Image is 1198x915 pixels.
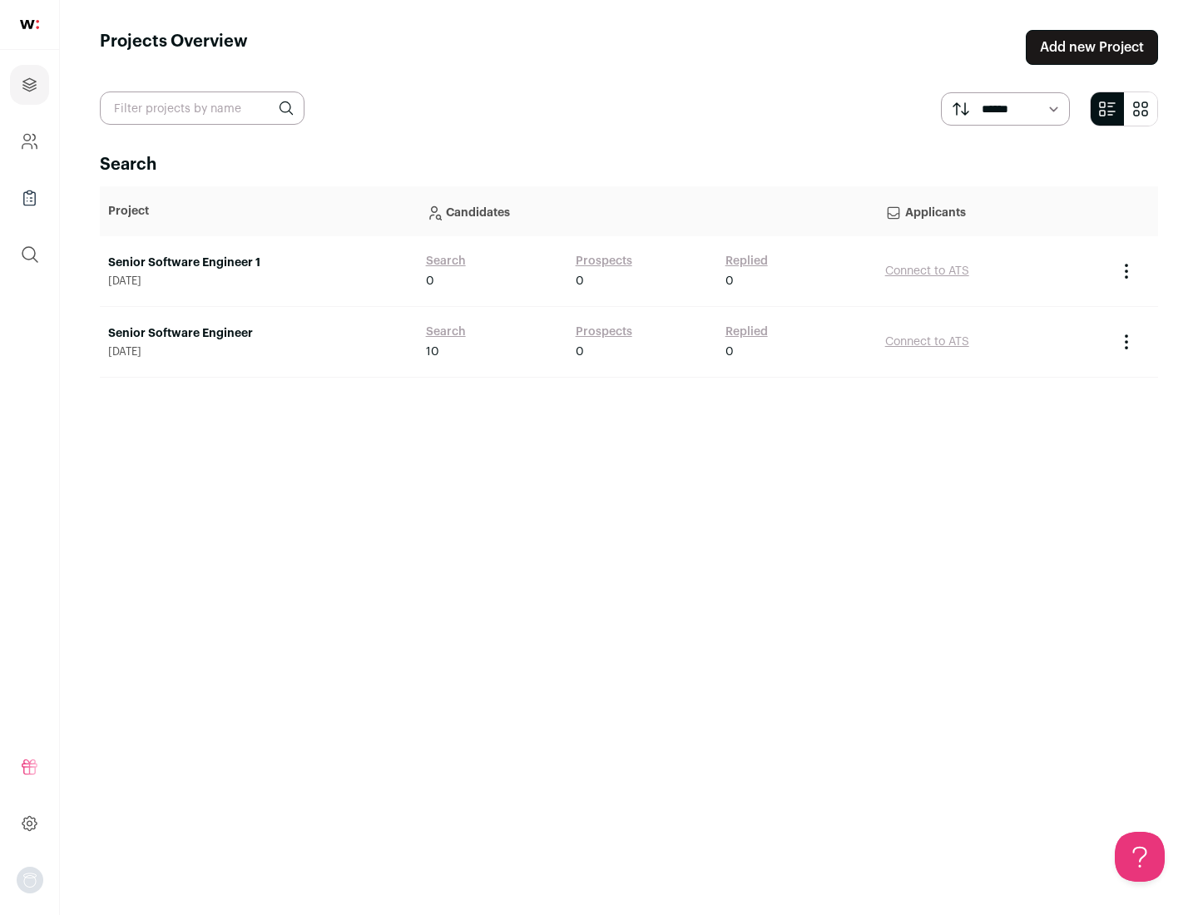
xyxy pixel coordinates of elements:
h1: Projects Overview [100,30,248,65]
span: 0 [576,273,584,289]
button: Project Actions [1116,332,1136,352]
span: 10 [426,344,439,360]
iframe: Help Scout Beacon - Open [1115,832,1165,882]
p: Project [108,203,409,220]
a: Search [426,324,466,340]
h2: Search [100,153,1158,176]
img: wellfound-shorthand-0d5821cbd27db2630d0214b213865d53afaa358527fdda9d0ea32b1df1b89c2c.svg [20,20,39,29]
a: Senior Software Engineer [108,325,409,342]
span: 0 [576,344,584,360]
a: Connect to ATS [885,336,969,348]
a: Prospects [576,324,632,340]
a: Replied [725,253,768,270]
a: Replied [725,324,768,340]
p: Candidates [426,195,869,228]
button: Project Actions [1116,261,1136,281]
span: [DATE] [108,274,409,288]
a: Search [426,253,466,270]
a: Connect to ATS [885,265,969,277]
a: Projects [10,65,49,105]
span: 0 [725,273,734,289]
img: nopic.png [17,867,43,893]
span: 0 [426,273,434,289]
a: Company and ATS Settings [10,121,49,161]
input: Filter projects by name [100,91,304,125]
a: Senior Software Engineer 1 [108,255,409,271]
span: [DATE] [108,345,409,359]
button: Open dropdown [17,867,43,893]
p: Applicants [885,195,1100,228]
a: Company Lists [10,178,49,218]
a: Add new Project [1026,30,1158,65]
span: 0 [725,344,734,360]
a: Prospects [576,253,632,270]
